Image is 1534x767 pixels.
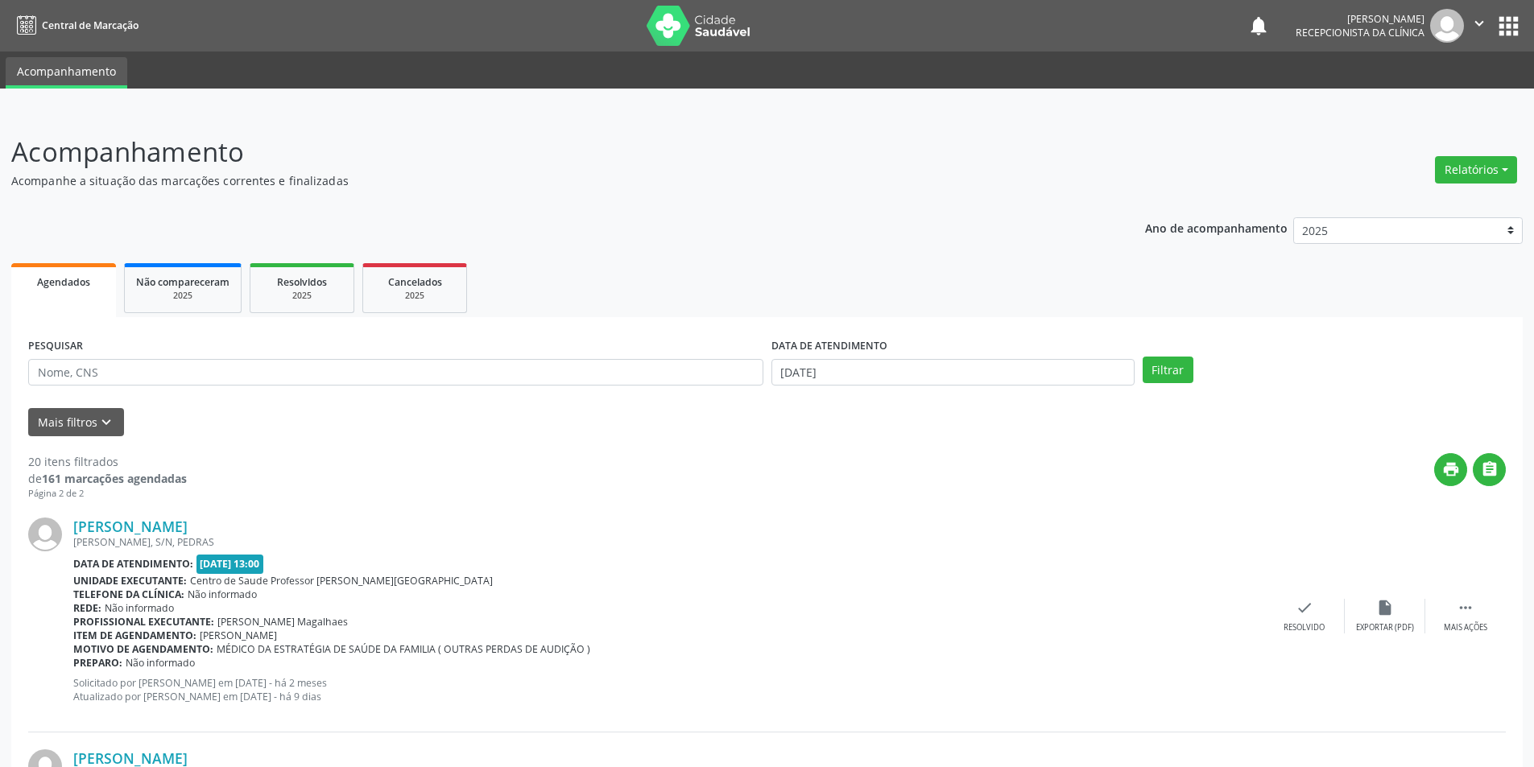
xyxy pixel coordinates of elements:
[1247,14,1270,37] button: notifications
[1435,156,1517,184] button: Relatórios
[200,629,277,642] span: [PERSON_NAME]
[97,414,115,431] i: keyboard_arrow_down
[73,656,122,670] b: Preparo:
[217,615,348,629] span: [PERSON_NAME] Magalhaes
[188,588,257,601] span: Não informado
[73,588,184,601] b: Telefone da clínica:
[6,57,127,89] a: Acompanhamento
[1481,460,1499,478] i: 
[217,642,590,656] span: MÉDICO DA ESTRATÉGIA DE SAÚDE DA FAMILIA ( OUTRAS PERDAS DE AUDIÇÃO )
[1444,622,1487,633] div: Mais ações
[11,132,1069,172] p: Acompanhamento
[1296,599,1313,616] i: check
[126,656,195,670] span: Não informado
[28,487,187,501] div: Página 2 de 2
[37,275,90,289] span: Agendados
[73,518,188,535] a: [PERSON_NAME]
[28,334,83,359] label: PESQUISAR
[196,555,264,573] span: [DATE] 13:00
[73,749,188,767] a: [PERSON_NAME]
[28,453,187,470] div: 20 itens filtrados
[262,290,342,302] div: 2025
[11,12,139,39] a: Central de Marcação
[1284,622,1325,633] div: Resolvido
[73,601,101,615] b: Rede:
[73,557,193,571] b: Data de atendimento:
[136,275,229,289] span: Não compareceram
[28,408,124,436] button: Mais filtroskeyboard_arrow_down
[190,574,493,588] span: Centro de Saude Professor [PERSON_NAME][GEOGRAPHIC_DATA]
[73,676,1264,703] p: Solicitado por [PERSON_NAME] em [DATE] - há 2 meses Atualizado por [PERSON_NAME] em [DATE] - há 9...
[1430,9,1464,43] img: img
[73,642,213,656] b: Motivo de agendamento:
[1495,12,1523,40] button: apps
[374,290,455,302] div: 2025
[1470,14,1488,32] i: 
[1143,357,1193,384] button: Filtrar
[73,574,187,588] b: Unidade executante:
[1464,9,1495,43] button: 
[1376,599,1394,616] i: insert_drive_file
[105,601,174,615] span: Não informado
[73,629,196,642] b: Item de agendamento:
[42,471,187,486] strong: 161 marcações agendadas
[28,518,62,551] img: img
[277,275,327,289] span: Resolvidos
[73,615,214,629] b: Profissional executante:
[11,172,1069,189] p: Acompanhe a situação das marcações correntes e finalizadas
[1434,453,1467,486] button: print
[1296,26,1424,39] span: Recepcionista da clínica
[771,359,1135,386] input: Selecione um intervalo
[1145,217,1288,237] p: Ano de acompanhamento
[1356,622,1414,633] div: Exportar (PDF)
[28,470,187,487] div: de
[28,359,763,386] input: Nome, CNS
[1442,460,1460,478] i: print
[136,290,229,302] div: 2025
[1296,12,1424,26] div: [PERSON_NAME]
[73,535,1264,549] div: [PERSON_NAME], S/N, PEDRAS
[1457,599,1474,616] i: 
[1473,453,1506,486] button: 
[388,275,442,289] span: Cancelados
[771,334,887,359] label: DATA DE ATENDIMENTO
[42,19,139,32] span: Central de Marcação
